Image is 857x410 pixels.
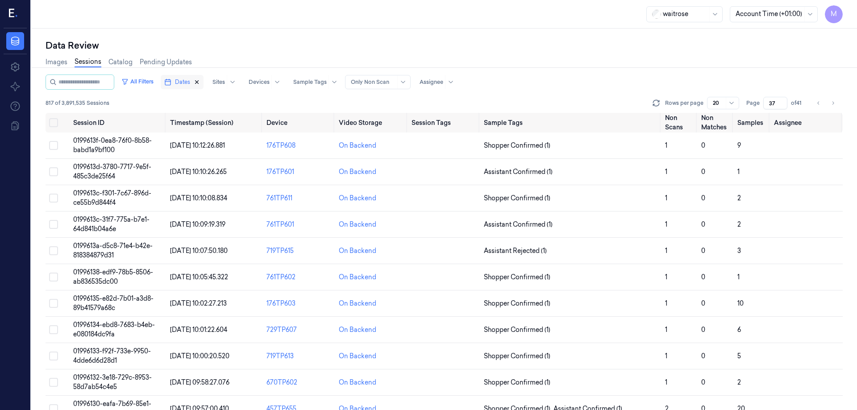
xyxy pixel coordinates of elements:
[701,247,705,255] span: 0
[339,246,376,256] div: On Backend
[701,378,705,386] span: 0
[701,168,705,176] span: 0
[263,113,335,133] th: Device
[49,352,58,360] button: Select row
[484,378,550,387] span: Shopper Confirmed (1)
[701,194,705,202] span: 0
[73,242,153,259] span: 0199613a-d5c8-71e4-b42e-818384879d31
[73,268,153,286] span: 01996138-edf9-78b5-8506-ab836535dc00
[661,113,698,133] th: Non Scans
[665,299,667,307] span: 1
[170,141,225,149] span: [DATE] 10:12:26.881
[266,194,332,203] div: 761TP611
[49,299,58,308] button: Select row
[484,246,547,256] span: Assistant Rejected (1)
[701,352,705,360] span: 0
[701,220,705,228] span: 0
[484,352,550,361] span: Shopper Confirmed (1)
[49,167,58,176] button: Select row
[175,78,190,86] span: Dates
[49,325,58,334] button: Select row
[698,113,734,133] th: Non Matches
[335,113,408,133] th: Video Storage
[266,352,332,361] div: 719TP613
[73,347,151,364] span: 01996133-f92f-733e-9950-4dde6d6d28d1
[484,167,553,177] span: Assistant Confirmed (1)
[339,378,376,387] div: On Backend
[161,75,204,89] button: Dates
[73,321,155,338] span: 01996134-ebd8-7683-b4eb-e080184dc9fa
[665,194,667,202] span: 1
[701,299,705,307] span: 0
[484,194,550,203] span: Shopper Confirmed (1)
[49,246,58,255] button: Select row
[737,247,741,255] span: 3
[170,378,229,386] span: [DATE] 09:58:27.076
[266,220,332,229] div: 761TP601
[665,378,667,386] span: 1
[665,99,703,107] p: Rows per page
[266,325,332,335] div: 729TP607
[339,273,376,282] div: On Backend
[734,113,770,133] th: Samples
[170,194,227,202] span: [DATE] 10:10:08.834
[701,273,705,281] span: 0
[791,99,805,107] span: of 41
[737,299,744,307] span: 10
[480,113,661,133] th: Sample Tags
[70,113,166,133] th: Session ID
[49,273,58,282] button: Select row
[339,352,376,361] div: On Backend
[737,168,740,176] span: 1
[339,299,376,308] div: On Backend
[339,167,376,177] div: On Backend
[484,325,550,335] span: Shopper Confirmed (1)
[825,5,843,23] button: M
[49,220,58,229] button: Select row
[49,194,58,203] button: Select row
[339,141,376,150] div: On Backend
[339,220,376,229] div: On Backend
[665,247,667,255] span: 1
[170,247,228,255] span: [DATE] 10:07:50.180
[484,299,550,308] span: Shopper Confirmed (1)
[75,57,101,67] a: Sessions
[812,97,825,109] button: Go to previous page
[737,141,741,149] span: 9
[166,113,263,133] th: Timestamp (Session)
[170,326,227,334] span: [DATE] 10:01:22.604
[665,326,667,334] span: 1
[46,39,843,52] div: Data Review
[118,75,157,89] button: All Filters
[170,352,229,360] span: [DATE] 10:00:20.520
[339,325,376,335] div: On Backend
[812,97,839,109] nav: pagination
[46,58,67,67] a: Images
[46,99,109,107] span: 817 of 3,891,535 Sessions
[170,299,227,307] span: [DATE] 10:02:27.213
[737,326,741,334] span: 6
[339,194,376,203] div: On Backend
[73,215,150,233] span: 0199613c-31f7-775a-b7e1-64d841b04a6e
[73,294,154,312] span: 01996135-e82d-7b01-a3d8-89b41579a68c
[73,373,152,391] span: 01996132-3e18-729c-8953-58d7ab54c4e5
[73,189,151,207] span: 0199613c-f301-7c67-896d-ce55b9d844f4
[737,194,741,202] span: 2
[665,168,667,176] span: 1
[701,141,705,149] span: 0
[108,58,133,67] a: Catalog
[170,273,228,281] span: [DATE] 10:05:45.322
[737,352,741,360] span: 5
[701,326,705,334] span: 0
[73,163,151,180] span: 0199613d-3780-7717-9e5f-485c3de25f64
[770,113,843,133] th: Assignee
[737,273,740,281] span: 1
[170,220,225,228] span: [DATE] 10:09:19.319
[266,273,332,282] div: 761TP602
[827,97,839,109] button: Go to next page
[49,118,58,127] button: Select all
[49,141,58,150] button: Select row
[266,299,332,308] div: 176TP603
[266,378,332,387] div: 670TP602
